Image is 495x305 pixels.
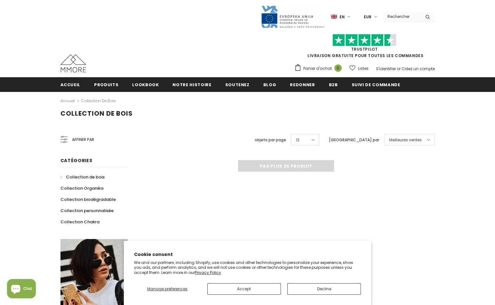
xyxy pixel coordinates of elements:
[60,185,103,191] span: Collection Organika
[60,208,114,214] span: Collection personnalisée
[66,174,105,180] span: Collection de bois
[389,137,422,143] span: Meilleures ventes
[332,34,396,46] img: Faites confiance aux étoiles pilotes
[147,286,188,292] span: Manage preferences
[329,137,379,143] label: [GEOGRAPHIC_DATA] par
[195,270,221,275] a: Privacy Policy
[60,77,81,92] a: Accueil
[329,77,338,92] a: B2B
[364,14,371,20] span: EUR
[263,77,276,92] a: Blog
[290,77,315,92] a: Redonner
[60,196,116,202] span: Collection biodégradable
[261,5,325,29] img: Javni Razpis
[60,219,100,225] span: Collection Chakra
[402,66,435,71] a: Créez un compte
[225,82,250,88] span: soutenez
[134,283,201,295] button: Manage preferences
[60,171,105,183] a: Collection de bois
[358,65,369,72] span: Listes
[134,260,361,275] p: We and our partners, including Shopify, use cookies and other technologies to personalize your ex...
[5,279,38,300] inbox-online-store-chat: Shopify online store chat
[60,205,114,216] a: Collection personnalisée
[384,12,420,21] input: Search Site
[351,46,378,52] a: TrustPilot
[132,77,159,92] a: Lookbook
[60,97,75,105] a: Accueil
[329,82,338,88] span: B2B
[263,82,276,88] span: Blog
[72,136,94,143] span: Affiner par
[261,14,325,19] a: Javni Razpis
[94,77,118,92] a: Produits
[60,54,86,72] img: Cas MMORE
[376,66,396,71] a: S'identifier
[60,216,100,227] a: Collection Chakra
[296,137,299,143] span: 12
[225,77,250,92] a: soutenez
[287,283,361,295] button: Decline
[331,14,337,20] img: i-lang-1.png
[352,82,400,88] span: Suivi de commande
[352,77,400,92] a: Suivi de commande
[334,64,342,72] span: 0
[294,37,435,58] span: LIVRAISON GRATUITE POUR TOUTES LES COMMANDES
[290,82,315,88] span: Redonner
[172,82,211,88] span: Notre histoire
[397,66,401,71] span: or
[132,82,159,88] span: Lookbook
[303,65,332,72] span: Panier d'achat
[134,251,361,258] h2: Cookie consent
[60,157,92,164] span: Catégories
[60,183,103,194] a: Collection Organika
[349,63,369,74] a: Listes
[94,82,118,88] span: Produits
[207,283,281,295] button: Accept
[81,98,116,103] a: Collection de bois
[172,77,211,92] a: Notre histoire
[60,194,116,205] a: Collection biodégradable
[339,14,345,20] span: en
[60,82,81,88] span: Accueil
[60,109,133,118] span: Collection de bois
[294,64,345,73] a: Panier d'achat 0
[255,137,286,143] label: objets par page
